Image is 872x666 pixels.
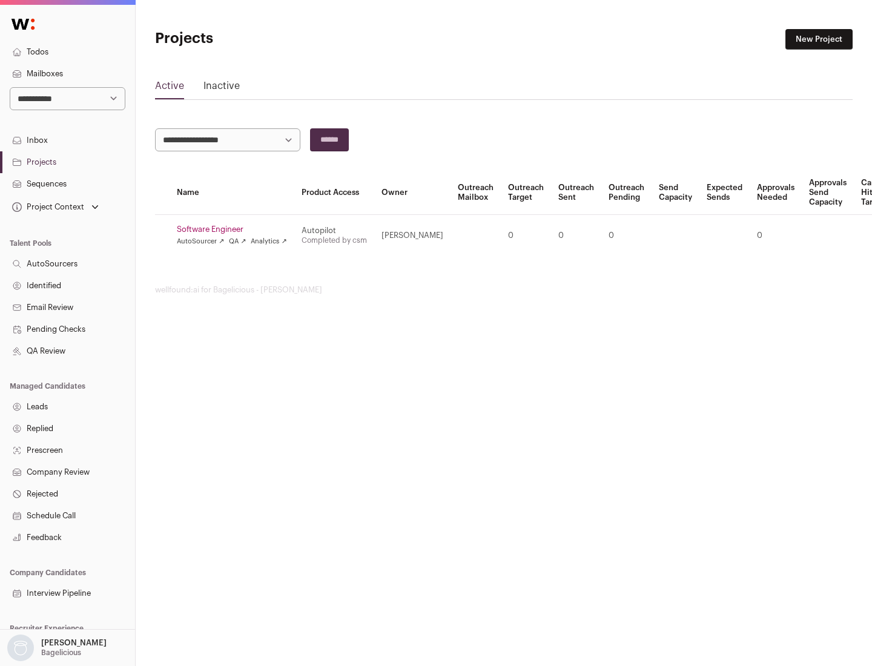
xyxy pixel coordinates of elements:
[501,171,551,215] th: Outreach Target
[374,171,451,215] th: Owner
[251,237,286,246] a: Analytics ↗
[601,215,652,257] td: 0
[10,199,101,216] button: Open dropdown
[155,285,853,295] footer: wellfound:ai for Bagelicious - [PERSON_NAME]
[41,638,107,648] p: [PERSON_NAME]
[302,237,367,244] a: Completed by csm
[601,171,652,215] th: Outreach Pending
[155,29,388,48] h1: Projects
[302,226,367,236] div: Autopilot
[10,202,84,212] div: Project Context
[501,215,551,257] td: 0
[155,79,184,98] a: Active
[551,215,601,257] td: 0
[750,215,802,257] td: 0
[41,648,81,658] p: Bagelicious
[177,237,224,246] a: AutoSourcer ↗
[785,29,853,50] a: New Project
[750,171,802,215] th: Approvals Needed
[551,171,601,215] th: Outreach Sent
[699,171,750,215] th: Expected Sends
[203,79,240,98] a: Inactive
[802,171,854,215] th: Approvals Send Capacity
[229,237,246,246] a: QA ↗
[451,171,501,215] th: Outreach Mailbox
[170,171,294,215] th: Name
[294,171,374,215] th: Product Access
[5,635,109,661] button: Open dropdown
[5,12,41,36] img: Wellfound
[652,171,699,215] th: Send Capacity
[177,225,287,234] a: Software Engineer
[374,215,451,257] td: [PERSON_NAME]
[7,635,34,661] img: nopic.png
